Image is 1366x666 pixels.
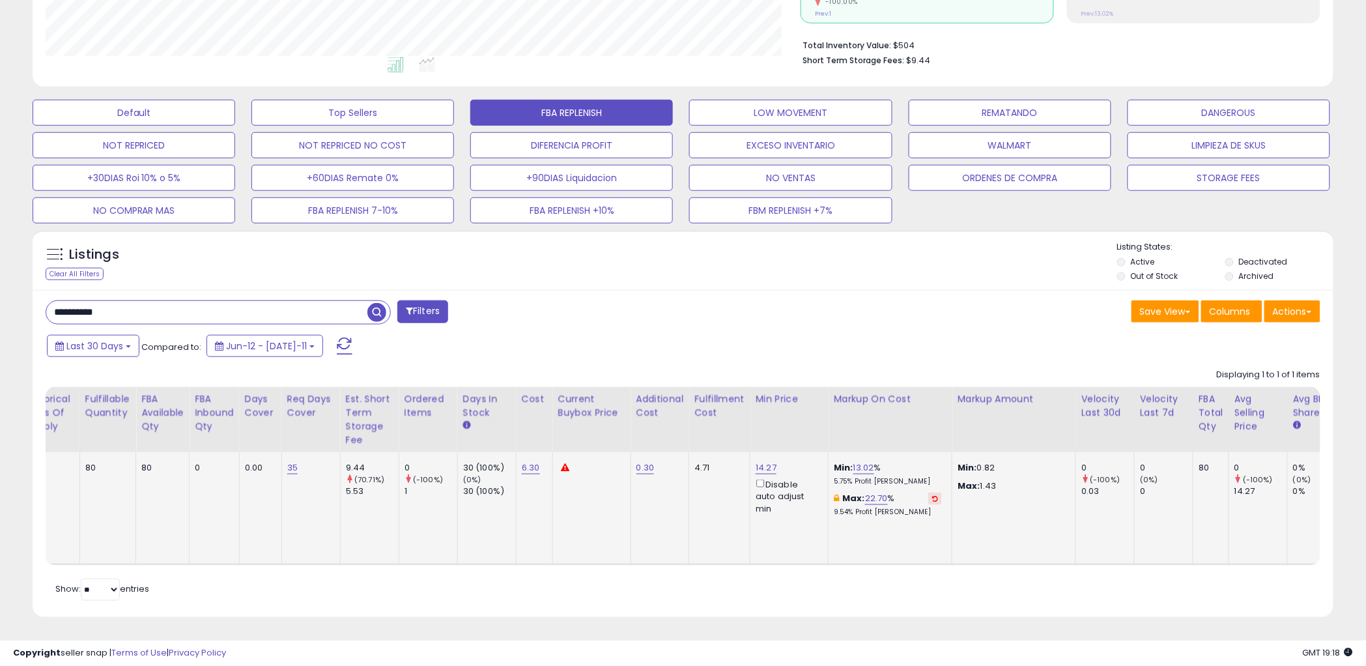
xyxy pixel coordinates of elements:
button: Actions [1264,300,1320,323]
small: (0%) [1140,474,1158,485]
div: 30 (100%) [463,462,516,474]
div: Est. Short Term Storage Fee [346,392,393,447]
button: LOW MOVEMENT [689,100,892,126]
a: 0.30 [636,461,655,474]
b: Min: [834,461,853,474]
div: 0% [1293,485,1346,497]
span: Show: entries [55,583,149,596]
div: 0.00 [245,462,272,474]
button: ORDENES DE COMPRA [909,165,1111,191]
button: Top Sellers [251,100,454,126]
div: 0% [1293,462,1346,474]
small: (-100%) [413,474,443,485]
p: 1.43 [958,480,1066,492]
span: 2025-08-11 19:18 GMT [1303,646,1353,659]
div: 0 [405,462,457,474]
div: Historical Days Of Supply [27,392,74,433]
span: Last 30 Days [66,340,123,353]
small: (0%) [463,474,481,485]
span: Columns [1210,305,1251,318]
div: Ordered Items [405,392,452,420]
div: FBA inbound Qty [195,392,234,433]
button: Jun-12 - [DATE]-11 [206,335,323,357]
small: Prev: 1 [815,10,831,18]
div: Markup on Cost [834,392,946,406]
button: NO COMPRAR MAS [33,197,235,224]
a: 35 [287,461,298,474]
b: Max: [843,492,866,504]
small: (0%) [1293,474,1311,485]
button: NOT REPRICED [33,132,235,158]
div: Fulfillment Cost [694,392,745,420]
div: 9.44 [346,462,399,474]
div: 0 [1081,462,1134,474]
a: 14.27 [756,461,776,474]
p: 9.54% Profit [PERSON_NAME] [834,508,942,517]
div: Cost [522,392,547,406]
div: Velocity Last 7d [1140,392,1188,420]
button: DIFERENCIA PROFIT [470,132,673,158]
small: Avg BB Share. [1293,420,1301,431]
label: Archived [1239,270,1274,282]
button: +60DIAS Remate 0% [251,165,454,191]
div: Velocity Last 30d [1081,392,1129,420]
button: NOT REPRICED NO COST [251,132,454,158]
small: (-100%) [1090,474,1120,485]
span: Jun-12 - [DATE]-11 [226,340,307,353]
button: +90DIAS Liquidacion [470,165,673,191]
button: Last 30 Days [47,335,139,357]
div: % [834,493,942,517]
a: Terms of Use [111,646,167,659]
small: (70.71%) [354,474,384,485]
a: 6.30 [522,461,540,474]
th: The percentage added to the cost of goods (COGS) that forms the calculator for Min & Max prices. [829,387,952,452]
p: 5.75% Profit [PERSON_NAME] [834,477,942,486]
div: FBA Available Qty [141,392,184,433]
button: DANGEROUS [1128,100,1330,126]
small: Prev: 13.02% [1081,10,1114,18]
div: Days Cover [245,392,276,420]
div: 1 [405,485,457,497]
div: Req Days Cover [287,392,335,420]
div: 0 [1234,462,1287,474]
a: Privacy Policy [169,646,226,659]
div: Displaying 1 to 1 of 1 items [1217,369,1320,381]
p: 0.82 [958,462,1066,474]
button: WALMART [909,132,1111,158]
small: Days In Stock. [463,420,471,431]
strong: Min: [958,461,977,474]
div: 0 [195,462,229,474]
button: FBA REPLENISH +10% [470,197,673,224]
div: 0.03 [1081,485,1134,497]
div: 5.53 [346,485,399,497]
div: 0 [1140,462,1193,474]
small: (-100%) [1243,474,1273,485]
b: Total Inventory Value: [803,40,891,51]
button: FBM REPLENISH +7% [689,197,892,224]
span: $9.44 [906,54,930,66]
div: seller snap | | [13,647,226,659]
div: 30 (100%) [463,485,516,497]
button: NO VENTAS [689,165,892,191]
button: FBA REPLENISH [470,100,673,126]
div: 80 [141,462,179,474]
div: 80 [1199,462,1219,474]
div: 80 [85,462,126,474]
div: N/A [27,462,70,474]
div: Disable auto adjust min [756,477,818,515]
label: Out of Stock [1131,270,1178,282]
span: Compared to: [141,341,201,353]
button: FBA REPLENISH 7-10% [251,197,454,224]
p: Listing States: [1117,241,1333,253]
div: Additional Cost [636,392,684,420]
h5: Listings [69,246,119,264]
div: Days In Stock [463,392,511,420]
button: Save View [1131,300,1199,323]
a: 22.70 [865,492,888,505]
div: Clear All Filters [46,268,104,280]
button: EXCESO INVENTARIO [689,132,892,158]
b: Short Term Storage Fees: [803,55,904,66]
button: Filters [397,300,448,323]
label: Active [1131,256,1155,267]
div: Markup Amount [958,392,1070,406]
